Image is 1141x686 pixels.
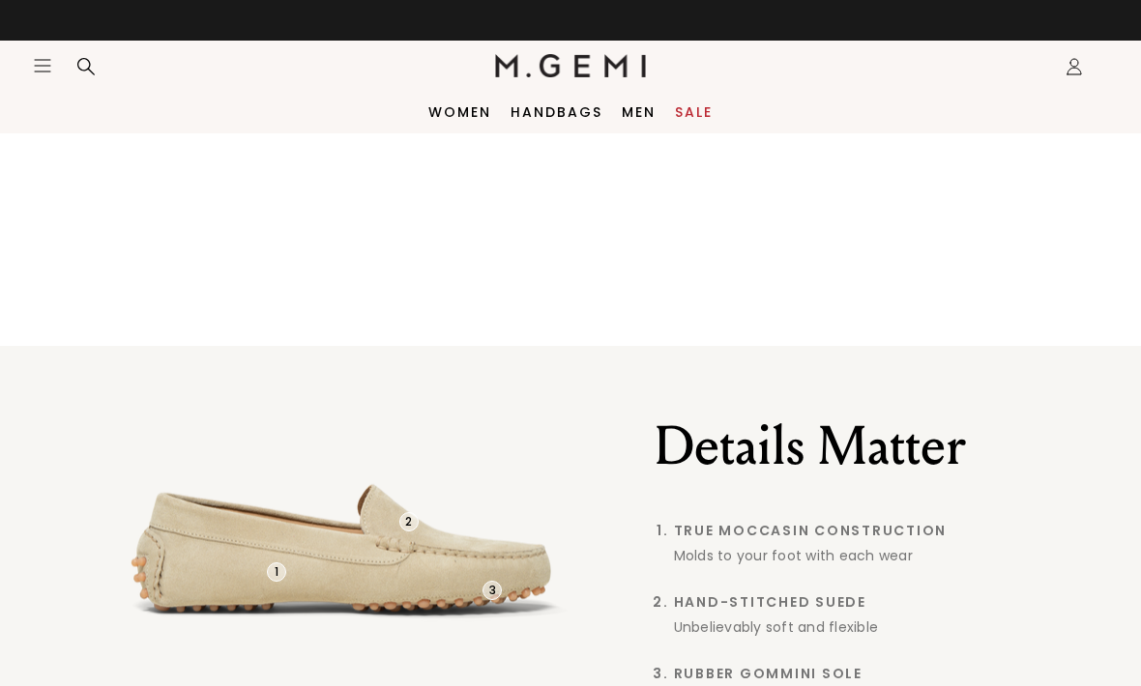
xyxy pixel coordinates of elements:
img: M.Gemi [495,54,647,77]
a: Men [622,104,656,120]
a: Handbags [511,104,602,120]
div: 3 [483,581,502,600]
div: 1 [267,562,286,582]
h2: Details Matter [655,415,1043,477]
span: Rubber Gommini Sole [674,666,1043,681]
a: Sale [675,104,713,120]
div: 2 [399,512,419,531]
span: True Moccasin Construction [674,523,1043,538]
div: Molds to your foot with each wear [674,546,1043,565]
div: Unbelievably soft and flexible [674,617,1043,637]
button: Open site menu [33,56,52,75]
span: Hand-Stitched Suede [674,594,1043,610]
a: Women [428,104,491,120]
